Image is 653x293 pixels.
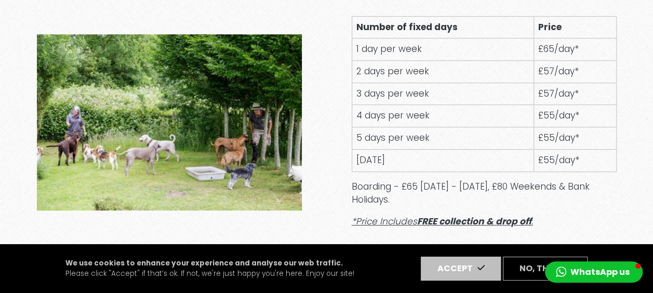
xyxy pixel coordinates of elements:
td: £65/day* [534,38,616,61]
button: No, thanks [503,257,588,281]
td: £57/day* [534,83,616,105]
th: Price [534,16,616,38]
td: 1 day per week [352,38,534,61]
td: [DATE] [352,149,534,171]
td: 2 days per week [352,61,534,83]
td: 4 days per week [352,105,534,127]
td: £55/day* [534,149,616,171]
th: Number of fixed days [352,16,534,38]
td: £55/day* [534,105,616,127]
button: WhatsApp us [545,261,643,283]
p: Please click "Accept" if that’s ok. If not, we're just happy you're here. Enjoy our site! [65,258,354,279]
u: *Price Includes . [352,215,533,228]
td: £57/day* [534,61,616,83]
p: Boarding - £65 [DATE] - [DATE], £80 Weekends & Bank Holidays. [352,180,617,207]
button: Accept [421,257,501,281]
img: prices doggy daycare sw London [37,34,302,210]
td: £55/day* [534,127,616,150]
strong: We use cookies to enhance your experience and analyse our web traffic. [65,258,343,268]
strong: FREE collection & drop off [417,215,531,228]
td: 3 days per week [352,83,534,105]
td: 5 days per week [352,127,534,150]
